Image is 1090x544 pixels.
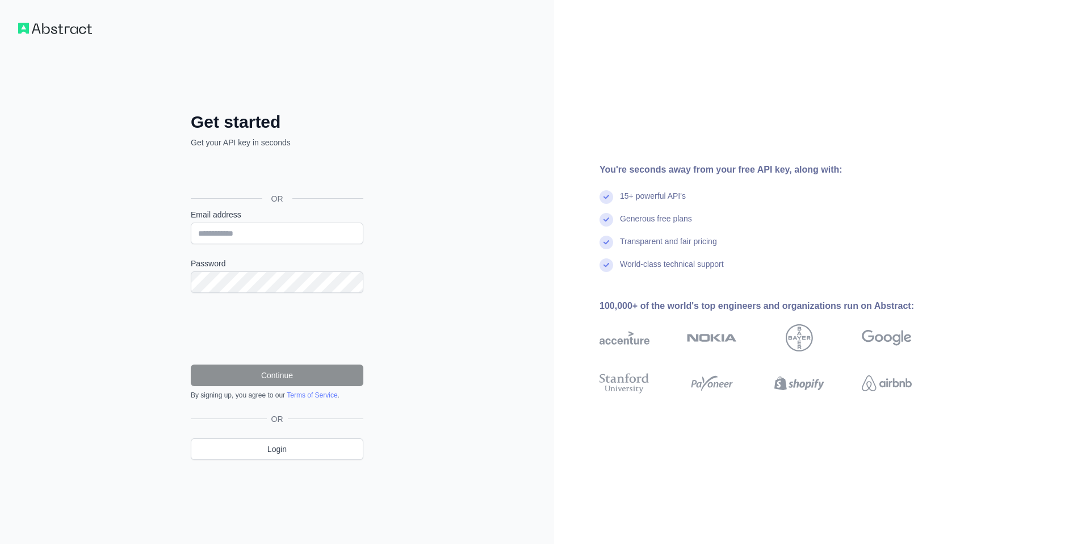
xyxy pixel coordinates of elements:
[599,324,649,351] img: accenture
[287,391,337,399] a: Terms of Service
[599,371,649,396] img: stanford university
[599,190,613,204] img: check mark
[267,413,288,425] span: OR
[620,190,686,213] div: 15+ powerful API's
[862,324,912,351] img: google
[786,324,813,351] img: bayer
[599,299,948,313] div: 100,000+ of the world's top engineers and organizations run on Abstract:
[620,213,692,236] div: Generous free plans
[599,258,613,272] img: check mark
[599,163,948,177] div: You're seconds away from your free API key, along with:
[191,258,363,269] label: Password
[191,307,363,351] iframe: reCAPTCHA
[599,236,613,249] img: check mark
[687,371,737,396] img: payoneer
[191,391,363,400] div: By signing up, you agree to our .
[687,324,737,351] img: nokia
[262,193,292,204] span: OR
[191,365,363,386] button: Continue
[774,371,824,396] img: shopify
[191,438,363,460] a: Login
[599,213,613,227] img: check mark
[862,371,912,396] img: airbnb
[191,209,363,220] label: Email address
[620,258,724,281] div: World-class technical support
[185,161,367,186] iframe: Sign in with Google Button
[191,137,363,148] p: Get your API key in seconds
[620,236,717,258] div: Transparent and fair pricing
[18,23,92,34] img: Workflow
[191,112,363,132] h2: Get started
